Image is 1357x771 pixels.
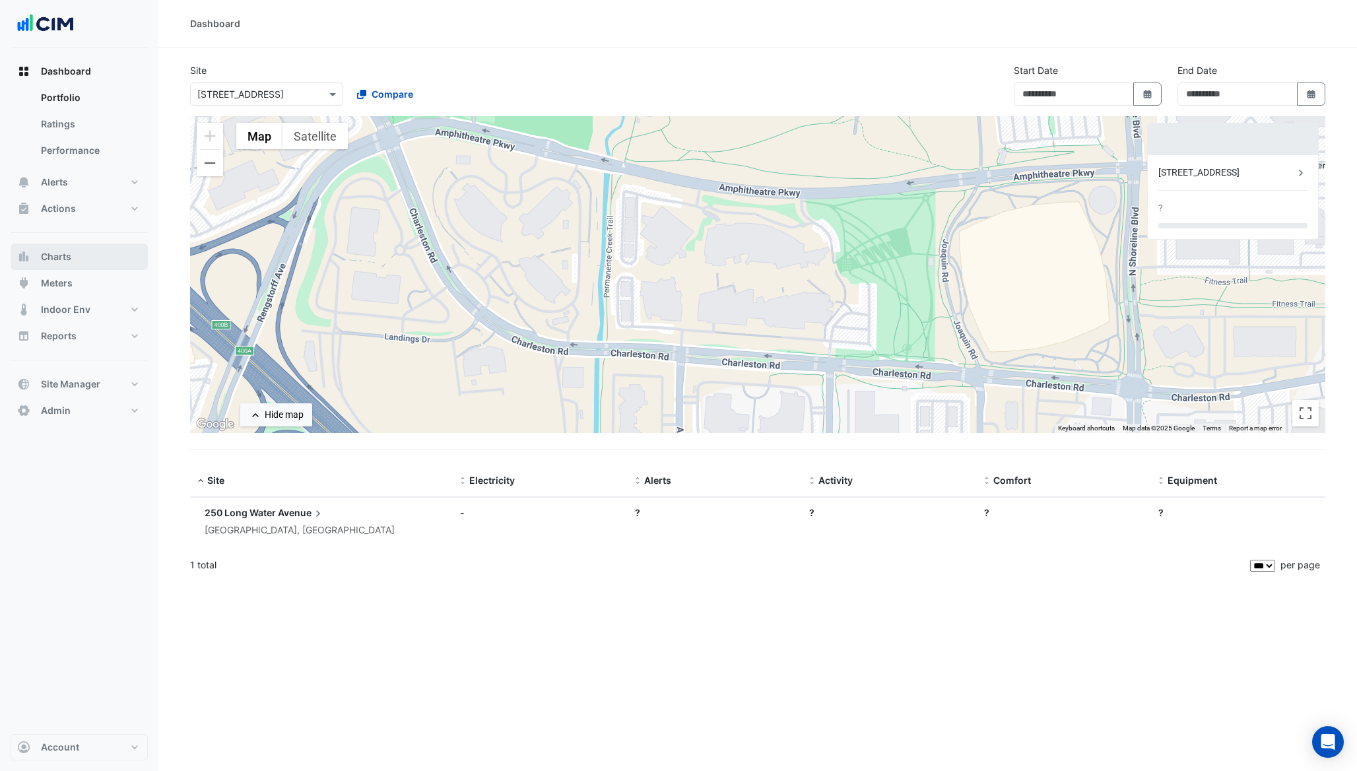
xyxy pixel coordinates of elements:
span: Account [41,741,79,754]
div: [GEOGRAPHIC_DATA], [GEOGRAPHIC_DATA] [205,523,395,538]
label: End Date [1177,63,1217,77]
div: Hide map [265,408,304,422]
button: Toggle fullscreen view [1292,400,1319,426]
span: Site [207,475,224,486]
span: per page [1280,559,1320,570]
span: Actions [41,202,76,215]
span: 250 Long Water [205,507,276,518]
fa-icon: Select Date [1142,88,1154,100]
div: ? [809,506,968,520]
app-icon: Alerts [17,176,30,189]
button: Admin [11,397,148,424]
div: Open Intercom Messenger [1312,726,1344,758]
span: Map data ©2025 Google [1123,424,1195,432]
span: Comfort [993,475,1031,486]
button: Dashboard [11,58,148,84]
div: Dashboard [190,17,240,30]
div: ? [635,506,794,520]
a: Portfolio [30,84,148,111]
app-icon: Meters [17,277,30,290]
button: Hide map [240,403,312,426]
button: Keyboard shortcuts [1058,424,1115,433]
span: Site Manager [41,378,100,391]
span: Equipment [1168,475,1217,486]
img: Google [193,416,237,433]
button: Site Manager [11,371,148,397]
button: Compare [348,83,422,106]
div: ? [1158,201,1163,215]
a: Terms (opens in new tab) [1203,424,1221,432]
div: 1 total [190,549,1247,582]
button: Meters [11,270,148,296]
app-icon: Site Manager [17,378,30,391]
span: Compare [372,87,413,101]
a: Ratings [30,111,148,137]
button: Charts [11,244,148,270]
button: Alerts [11,169,148,195]
span: Alerts [41,176,68,189]
span: Admin [41,404,71,417]
span: Indoor Env [41,303,90,316]
div: [STREET_ADDRESS] [1158,166,1294,180]
span: Dashboard [41,65,91,78]
button: Zoom out [197,150,223,176]
div: ? [984,506,1143,520]
label: Start Date [1014,63,1058,77]
button: Reports [11,323,148,349]
app-icon: Charts [17,250,30,263]
button: Actions [11,195,148,222]
img: Company Logo [16,11,75,37]
button: Show satellite imagery [282,123,348,149]
span: Meters [41,277,73,290]
label: Site [190,63,207,77]
a: Report a map error [1229,424,1282,432]
app-icon: Actions [17,202,30,215]
span: Charts [41,250,71,263]
span: Activity [818,475,853,486]
span: Alerts [644,475,671,486]
fa-icon: Select Date [1306,88,1317,100]
div: ? [1158,506,1317,520]
span: Electricity [469,475,515,486]
app-icon: Reports [17,329,30,343]
button: Show street map [236,123,282,149]
a: Open this area in Google Maps (opens a new window) [193,416,237,433]
span: Reports [41,329,77,343]
span: Avenue [278,506,325,520]
app-icon: Indoor Env [17,303,30,316]
div: Dashboard [11,84,148,169]
button: Indoor Env [11,296,148,323]
app-icon: Dashboard [17,65,30,78]
button: Account [11,734,148,760]
div: - [460,506,619,520]
a: Performance [30,137,148,164]
button: Zoom in [197,123,223,149]
app-icon: Admin [17,404,30,417]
